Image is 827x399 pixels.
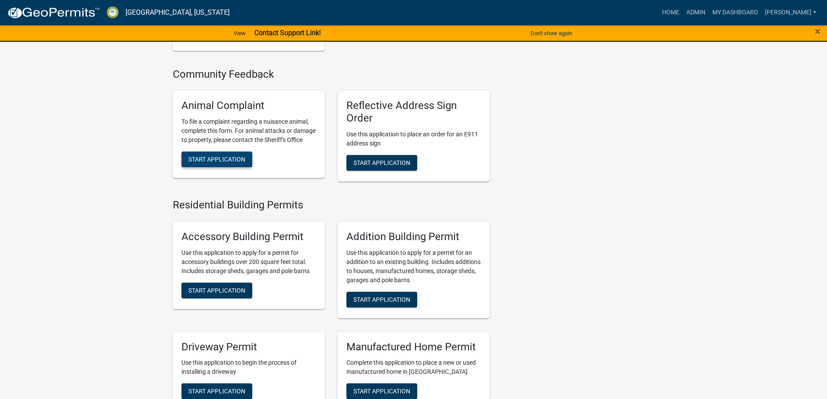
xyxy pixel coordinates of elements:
[181,383,252,399] button: Start Application
[230,26,249,40] a: View
[527,26,576,40] button: Don't show again
[181,231,316,243] h5: Accessory Building Permit
[346,248,481,285] p: Use this application to apply for a permit for an addition to an existing building. Includes addi...
[188,156,245,163] span: Start Application
[346,231,481,243] h5: Addition Building Permit
[353,388,410,395] span: Start Application
[125,5,230,20] a: [GEOGRAPHIC_DATA], [US_STATE]
[346,155,417,171] button: Start Application
[761,4,820,21] a: [PERSON_NAME]
[815,25,820,37] span: ×
[346,358,481,376] p: Complete this application to place a new or used manufactured home in [GEOGRAPHIC_DATA]
[188,388,245,395] span: Start Application
[346,130,481,148] p: Use this application to place an order for an E911 address sign
[173,68,490,81] h4: Community Feedback
[181,283,252,298] button: Start Application
[659,4,683,21] a: Home
[815,26,820,36] button: Close
[173,199,490,211] h4: Residential Building Permits
[353,159,410,166] span: Start Application
[181,152,252,167] button: Start Application
[346,383,417,399] button: Start Application
[709,4,761,21] a: My Dashboard
[181,341,316,353] h5: Driveway Permit
[346,292,417,307] button: Start Application
[346,341,481,353] h5: Manufactured Home Permit
[181,358,316,376] p: Use this application to begin the process of installing a driveway
[181,117,316,145] p: To file a complaint regarding a nuisance animal, complete this form. For animal attacks or damage...
[346,99,481,125] h5: Reflective Address Sign Order
[181,248,316,276] p: Use this application to apply for a permit for accessory buildings over 200 square feet total. In...
[254,29,321,37] strong: Contact Support Link!
[188,287,245,293] span: Start Application
[353,296,410,303] span: Start Application
[683,4,709,21] a: Admin
[107,7,119,18] img: Crawford County, Georgia
[181,99,316,112] h5: Animal Complaint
